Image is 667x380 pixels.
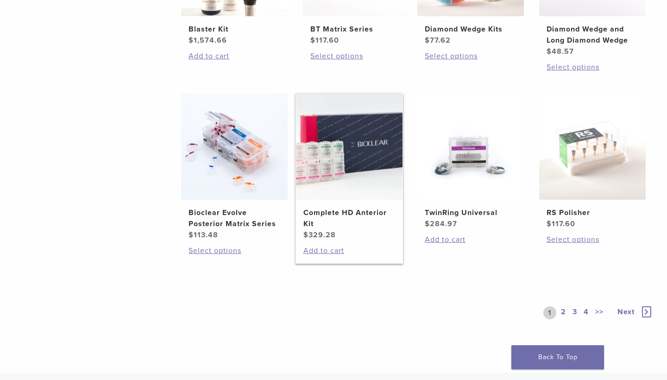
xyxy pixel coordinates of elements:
[310,24,402,35] h2: BT Matrix Series
[189,207,280,229] h2: Bioclear Evolve Posterior Matrix Series
[303,207,395,229] h2: Complete HD Anterior Kit
[303,230,336,240] bdi: 329.28
[547,234,638,245] a: Select options for “RS Polisher”
[417,93,525,229] a: TwinRing UniversalTwinRing Universal $284.97
[547,62,638,73] a: Select options for “Diamond Wedge and Long Diamond Wedge”
[547,207,638,218] h2: RS Polisher
[425,234,516,245] a: Add to cart: “TwinRing Universal”
[547,47,574,56] bdi: 48.57
[189,36,194,45] span: $
[425,219,430,228] span: $
[303,230,308,240] span: $
[571,306,579,319] a: 3
[181,93,288,200] img: Bioclear Evolve Posterior Matrix Series
[539,93,647,229] a: RS PolisherRS Polisher $117.60
[417,93,524,200] img: TwinRing Universal
[425,219,457,228] bdi: 284.97
[189,230,194,240] span: $
[189,24,280,35] h2: Blaster Kit
[425,24,516,35] h2: Diamond Wedge Kits
[593,306,605,319] a: >>
[181,93,289,241] a: Bioclear Evolve Posterior Matrix SeriesBioclear Evolve Posterior Matrix Series $113.48
[582,306,591,319] a: 4
[296,93,403,241] a: Complete HD Anterior KitComplete HD Anterior Kit $329.28
[559,306,568,319] a: 2
[310,51,402,62] a: Select options for “BT Matrix Series”
[511,345,604,369] a: Back To Top
[425,207,516,218] h2: TwinRing Universal
[310,36,339,45] bdi: 117.60
[425,51,516,62] a: Select options for “Diamond Wedge Kits”
[547,219,552,228] span: $
[547,219,575,228] bdi: 117.60
[543,306,556,319] a: 1
[425,36,430,45] span: $
[547,24,638,46] h2: Diamond Wedge and Long Diamond Wedge
[617,307,635,317] span: Next
[189,51,280,62] a: Add to cart: “Blaster Kit”
[189,36,227,45] bdi: 1,574.66
[296,93,403,200] img: Complete HD Anterior Kit
[547,47,552,56] span: $
[310,36,315,45] span: $
[425,36,451,45] bdi: 77.62
[189,245,280,256] a: Select options for “Bioclear Evolve Posterior Matrix Series”
[303,245,395,256] a: Add to cart: “Complete HD Anterior Kit”
[189,230,218,240] bdi: 113.48
[539,93,646,200] img: RS Polisher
